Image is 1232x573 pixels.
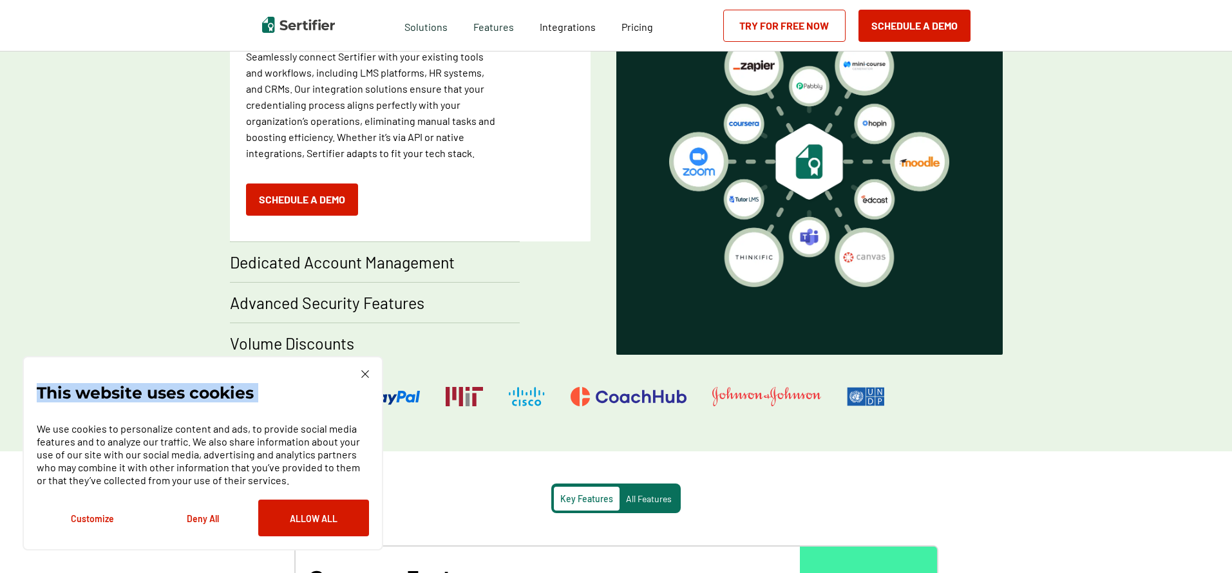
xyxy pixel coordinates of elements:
span: Key Features [560,493,613,504]
p: This website uses cookies [37,386,254,399]
p: Volume Discounts [230,333,354,353]
p: Seamlessly connect Sertifier with your existing tools and workflows, including LMS platforms, HR ... [246,48,501,161]
button: Allow All [258,500,369,536]
span: Integrations [540,21,596,33]
img: Sertifier | Digital Credentialing Platform [262,17,335,33]
img: Massachusetts Institute of Technology [446,387,483,406]
p: We use cookies to personalize content and ads, to provide social media features and to analyze ou... [37,422,369,487]
p: Dedicated Account Management [230,252,455,272]
button: Schedule a Demo [858,10,971,42]
img: CoachHub [571,387,687,406]
a: Pricing [621,17,653,33]
img: PayPal [347,387,420,406]
img: Cisco [509,387,545,406]
span: Pricing [621,21,653,33]
span: All Features [626,493,672,504]
img: Cookie Popup Close [361,370,369,378]
button: Schedule a Demo [246,183,358,216]
a: Try for Free Now [723,10,846,42]
img: UNDP [847,387,885,406]
span: Solutions [404,17,448,33]
img: pricing Custom Integrations [669,36,949,287]
p: Advanced Security Features [230,292,424,313]
button: Customize [37,500,147,536]
a: Integrations [540,17,596,33]
button: Deny All [147,500,258,536]
img: Johnson & Johnson [712,387,820,406]
span: Features [473,17,514,33]
iframe: Chat Widget [1168,511,1232,573]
